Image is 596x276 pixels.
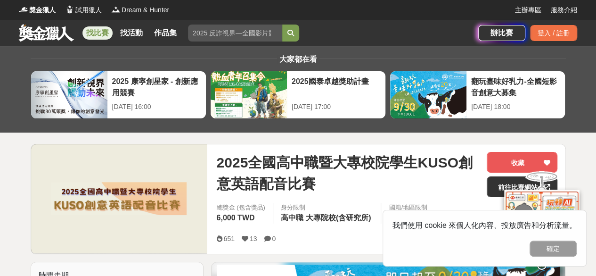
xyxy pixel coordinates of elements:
button: 確定 [530,241,577,257]
span: 高中職 [281,214,303,222]
div: [DATE] 17:00 [292,102,381,112]
div: 翻玩臺味好乳力-全國短影音創意大募集 [471,76,560,97]
a: 服務介紹 [551,5,577,15]
a: 作品集 [150,26,180,40]
a: 找活動 [116,26,147,40]
a: 翻玩臺味好乳力-全國短影音創意大募集[DATE] 18:00 [390,71,565,119]
span: 13 [250,235,257,243]
span: 0 [272,235,276,243]
a: Logo獎金獵人 [19,5,56,15]
div: 身分限制 [281,203,374,212]
img: Logo [65,5,74,14]
a: Logo試用獵人 [65,5,102,15]
img: Cover Image [31,144,207,253]
span: 我們使用 cookie 來個人化內容、投放廣告和分析流量。 [392,221,577,229]
span: 獎金獵人 [29,5,56,15]
a: 前往比賽網站 [487,176,557,197]
span: 2025全國高中職暨大專校院學生KUSO創意英語配音比賽 [216,152,479,194]
div: 2025 康寧創星家 - 創新應用競賽 [112,76,201,97]
span: 651 [223,235,234,243]
img: d2146d9a-e6f6-4337-9592-8cefde37ba6b.png [504,190,580,252]
div: 登入 / 註冊 [530,25,577,41]
a: 主辦專區 [515,5,541,15]
input: 2025 反詐視界—全國影片競賽 [188,25,282,42]
img: Logo [111,5,121,14]
span: Dream & Hunter [122,5,169,15]
img: Logo [19,5,28,14]
div: 國籍/地區限制 [389,203,427,212]
span: 總獎金 (包含獎品) [216,203,265,212]
button: 收藏 [487,152,557,173]
a: 2025國泰卓越獎助計畫[DATE] 17:00 [210,71,386,119]
span: 試用獵人 [75,5,102,15]
div: 2025國泰卓越獎助計畫 [292,76,381,97]
div: [DATE] 16:00 [112,102,201,112]
span: 大家都在看 [277,55,319,63]
a: 2025 康寧創星家 - 創新應用競賽[DATE] 16:00 [31,71,206,119]
span: 大專院校(含研究所) [306,214,371,222]
a: 找比賽 [82,26,113,40]
div: [DATE] 18:00 [471,102,560,112]
a: 辦比賽 [478,25,525,41]
span: 6,000 TWD [216,214,254,222]
a: LogoDream & Hunter [111,5,169,15]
